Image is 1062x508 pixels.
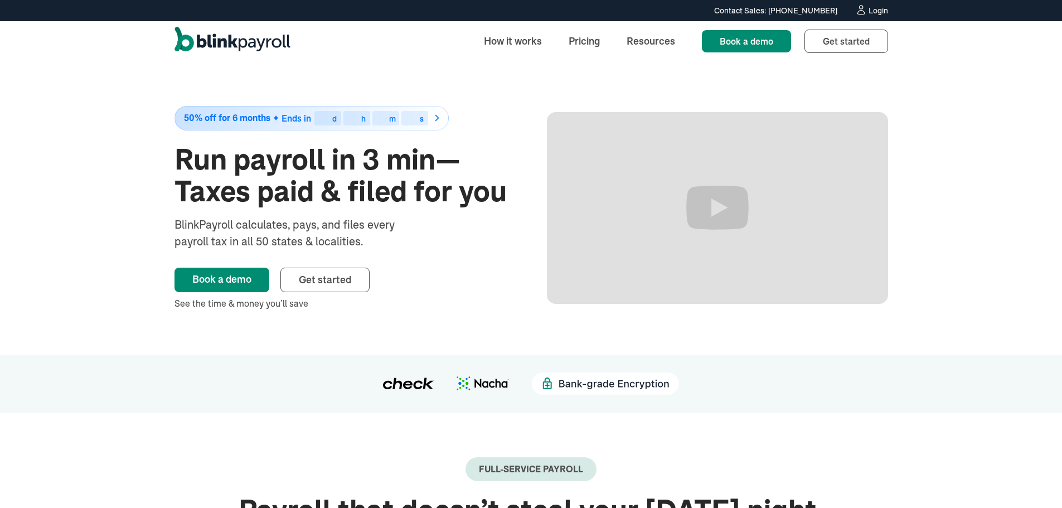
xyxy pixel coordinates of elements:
div: BlinkPayroll calculates, pays, and files every payroll tax in all 50 states & localities. [174,216,424,250]
a: Book a demo [174,268,269,292]
span: Get started [299,273,351,286]
a: Resources [618,29,684,53]
div: m [389,115,396,123]
a: Book a demo [702,30,791,52]
span: Ends in [282,113,311,124]
div: s [420,115,424,123]
a: Get started [280,268,370,292]
a: 50% off for 6 monthsEnds indhms [174,106,516,130]
iframe: Run Payroll in 3 min with BlinkPayroll [547,112,888,304]
div: See the time & money you’ll save [174,297,516,310]
div: Login [869,7,888,14]
span: Get started [823,36,870,47]
span: Book a demo [720,36,773,47]
div: Contact Sales: [PHONE_NUMBER] [714,5,837,17]
a: Login [855,4,888,17]
div: h [361,115,366,123]
span: 50% off for 6 months [184,113,270,123]
div: d [332,115,337,123]
a: Get started [804,30,888,53]
h1: Run payroll in 3 min—Taxes paid & filed for you [174,144,516,207]
a: Pricing [560,29,609,53]
div: Full-Service payroll [479,464,583,475]
a: How it works [475,29,551,53]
